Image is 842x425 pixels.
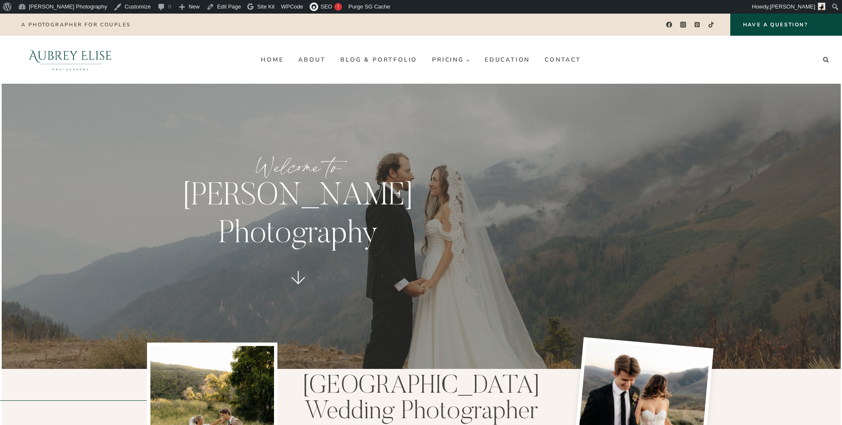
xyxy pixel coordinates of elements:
[820,54,832,66] button: View Search Form
[477,53,537,67] a: Education
[254,53,588,67] nav: Primary
[705,19,718,31] a: TikTok
[296,374,546,425] h1: [GEOGRAPHIC_DATA] Wedding Photographer
[291,53,333,67] a: About
[257,3,274,10] span: Site Kit
[425,53,478,67] a: Pricing
[333,53,425,67] a: Blog & Portfolio
[321,3,332,10] span: SEO
[21,22,130,28] p: A photographer for couples
[10,36,130,84] img: Aubrey Elise Photography
[155,178,441,254] p: [PERSON_NAME] Photography
[432,57,470,63] span: Pricing
[691,19,704,31] a: Pinterest
[677,19,689,31] a: Instagram
[155,151,441,183] p: Welcome to
[770,3,815,10] span: [PERSON_NAME]
[334,3,342,11] div: !
[254,53,291,67] a: Home
[537,53,589,67] a: Contact
[730,14,842,36] a: Have a Question?
[663,19,675,31] a: Facebook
